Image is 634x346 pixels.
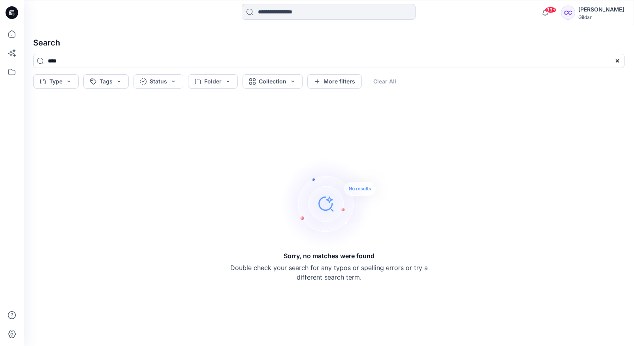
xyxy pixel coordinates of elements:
div: [PERSON_NAME] [578,5,624,14]
span: 99+ [545,7,557,13]
button: Status [134,74,183,89]
img: Sorry, no matches were found [280,156,391,251]
button: Folder [188,74,238,89]
button: Tags [83,74,129,89]
p: Double check your search for any typos or spelling errors or try a different search term. [230,263,428,282]
h4: Search [27,32,631,54]
div: Gildan [578,14,624,20]
h5: Sorry, no matches were found [284,251,374,261]
div: CC [561,6,575,20]
button: Collection [243,74,303,89]
button: More filters [307,74,362,89]
button: Type [33,74,79,89]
